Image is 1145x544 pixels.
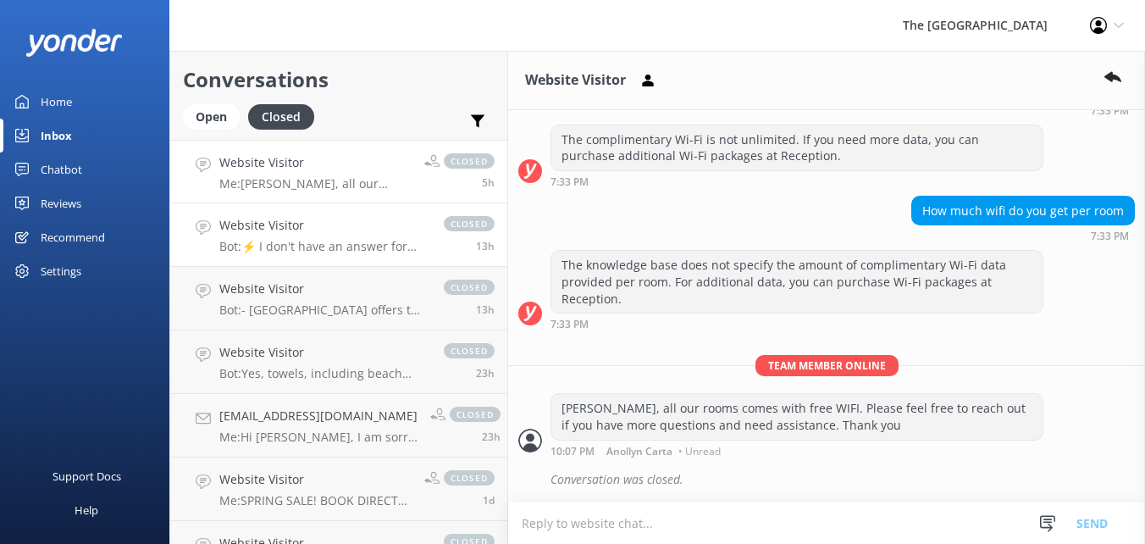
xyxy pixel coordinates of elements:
[219,430,418,445] p: Me: Hi [PERSON_NAME], I am sorry to hear if you didnt get ay response from our HR Team. The best ...
[444,280,495,295] span: closed
[1000,104,1135,116] div: Oct 10 2025 01:33am (UTC -10:00) Pacific/Honolulu
[1091,231,1129,241] strong: 7:33 PM
[75,493,98,527] div: Help
[444,343,495,358] span: closed
[219,470,412,489] h4: Website Visitor
[219,216,427,235] h4: Website Visitor
[444,470,495,486] span: closed
[219,407,418,425] h4: [EMAIL_ADDRESS][DOMAIN_NAME]
[678,447,721,457] span: • Unread
[1091,106,1129,116] strong: 7:33 PM
[170,458,507,521] a: Website VisitorMe:SPRING SALE! BOOK DIRECT FOR 30% OFF! 🌟 KIDS + TURTLES = JOY! 💙 💕30% OFF WHEN Y...
[551,394,1043,439] div: [PERSON_NAME], all our rooms comes with free WIFI. Please feel free to reach out if you have more...
[41,153,82,186] div: Chatbot
[483,493,495,508] span: Oct 09 2025 08:41am (UTC -10:00) Pacific/Honolulu
[41,220,105,254] div: Recommend
[183,107,248,125] a: Open
[912,197,1134,225] div: How much wifi do you get per room
[219,280,427,298] h4: Website Visitor
[170,330,507,394] a: Website VisitorBot:Yes, towels, including beach towels, are complimentary for in-house guests. Be...
[170,267,507,330] a: Website VisitorBot:- [GEOGRAPHIC_DATA] offers two tennis courts for in-house guests. Equipment ca...
[219,366,427,381] p: Bot: Yes, towels, including beach towels, are complimentary for in-house guests. Beach towels can...
[219,303,427,318] p: Bot: - [GEOGRAPHIC_DATA] offers two tennis courts for in-house guests. Equipment can be booked at...
[450,407,501,422] span: closed
[482,175,495,190] span: Oct 10 2025 04:07am (UTC -10:00) Pacific/Honolulu
[525,69,626,92] h3: Website Visitor
[911,230,1135,241] div: Oct 10 2025 01:33am (UTC -10:00) Pacific/Honolulu
[550,318,1043,330] div: Oct 10 2025 01:33am (UTC -10:00) Pacific/Honolulu
[219,343,427,362] h4: Website Visitor
[219,493,412,508] p: Me: SPRING SALE! BOOK DIRECT FOR 30% OFF! 🌟 KIDS + TURTLES = JOY! 💙 💕30% OFF WHEN YOU BOOK DIRECT...
[219,239,427,254] p: Bot: ⚡ I don't have an answer for that in my knowledge base. Please try and rephrase your questio...
[248,104,314,130] div: Closed
[606,447,672,457] span: Anollyn Carta
[170,203,507,267] a: Website VisitorBot:⚡ I don't have an answer for that in my knowledge base. Please try and rephras...
[551,251,1043,313] div: The knowledge base does not specify the amount of complimentary Wi-Fi data provided per room. For...
[183,64,495,96] h2: Conversations
[476,366,495,380] span: Oct 09 2025 10:01am (UTC -10:00) Pacific/Honolulu
[550,445,1043,457] div: Oct 10 2025 04:07am (UTC -10:00) Pacific/Honolulu
[518,465,1135,494] div: 2025-10-10T14:08:13.201
[170,394,507,458] a: [EMAIL_ADDRESS][DOMAIN_NAME]Me:Hi [PERSON_NAME], I am sorry to hear if you didnt get ay response ...
[53,459,121,493] div: Support Docs
[550,447,595,457] strong: 10:07 PM
[41,85,72,119] div: Home
[170,140,507,203] a: Website VisitorMe:[PERSON_NAME], all our rooms comes with free WIFI. Please feel free to reach ou...
[476,303,495,317] span: Oct 09 2025 07:43pm (UTC -10:00) Pacific/Honolulu
[444,216,495,231] span: closed
[41,186,81,220] div: Reviews
[41,254,81,288] div: Settings
[476,239,495,253] span: Oct 09 2025 08:06pm (UTC -10:00) Pacific/Honolulu
[550,319,589,330] strong: 7:33 PM
[551,125,1043,170] div: The complimentary Wi-Fi is not unlimited. If you need more data, you can purchase additional Wi-F...
[25,29,123,57] img: yonder-white-logo.png
[219,176,412,192] p: Me: [PERSON_NAME], all our rooms comes with free WIFI. Please feel free to reach out if you have ...
[550,465,1135,494] div: Conversation was closed.
[755,355,899,376] span: Team member online
[550,177,589,187] strong: 7:33 PM
[248,107,323,125] a: Closed
[444,153,495,169] span: closed
[219,153,412,172] h4: Website Visitor
[550,175,1043,187] div: Oct 10 2025 01:33am (UTC -10:00) Pacific/Honolulu
[41,119,72,153] div: Inbox
[183,104,240,130] div: Open
[482,430,501,444] span: Oct 09 2025 09:14am (UTC -10:00) Pacific/Honolulu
